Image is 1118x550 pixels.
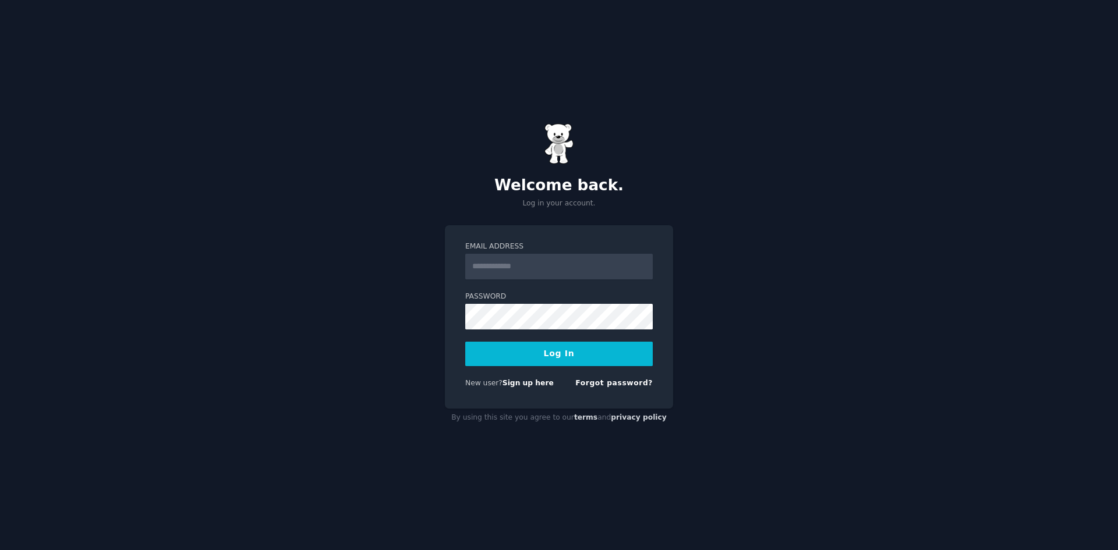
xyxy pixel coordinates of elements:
button: Log In [465,342,653,366]
label: Password [465,292,653,302]
div: By using this site you agree to our and [445,409,673,427]
p: Log in your account. [445,198,673,209]
img: Gummy Bear [544,123,574,164]
a: Forgot password? [575,379,653,387]
a: Sign up here [503,379,554,387]
label: Email Address [465,242,653,252]
a: terms [574,413,597,421]
h2: Welcome back. [445,176,673,195]
span: New user? [465,379,503,387]
a: privacy policy [611,413,667,421]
